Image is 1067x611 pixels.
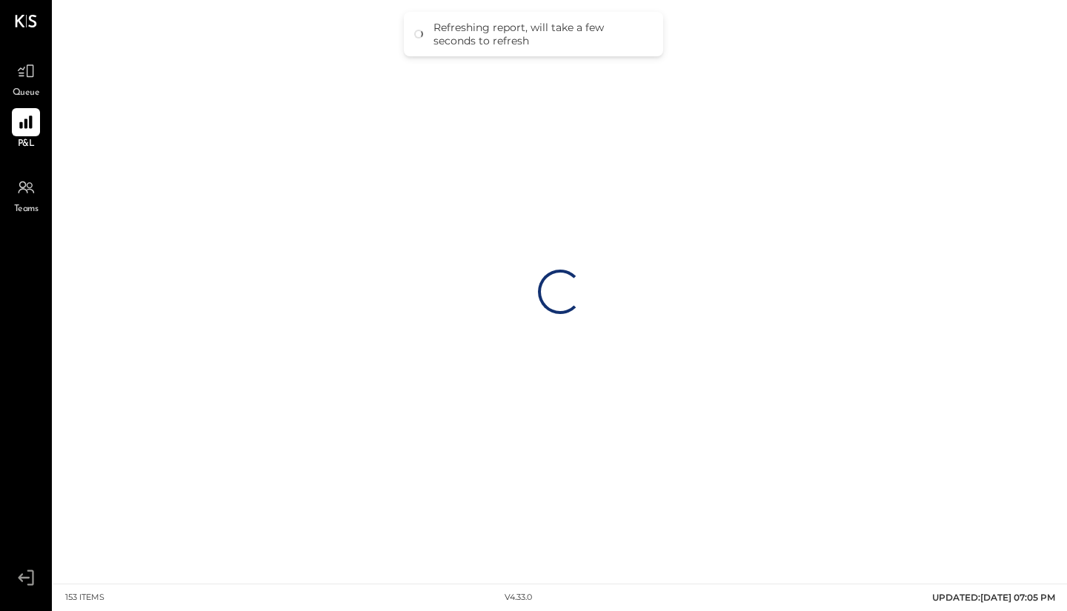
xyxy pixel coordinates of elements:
span: Teams [14,203,39,216]
div: 153 items [65,592,104,604]
a: P&L [1,108,51,151]
span: P&L [18,138,35,151]
div: Refreshing report, will take a few seconds to refresh [433,21,648,47]
a: Teams [1,173,51,216]
span: UPDATED: [DATE] 07:05 PM [932,592,1055,603]
span: Queue [13,87,40,100]
div: v 4.33.0 [505,592,532,604]
a: Queue [1,57,51,100]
